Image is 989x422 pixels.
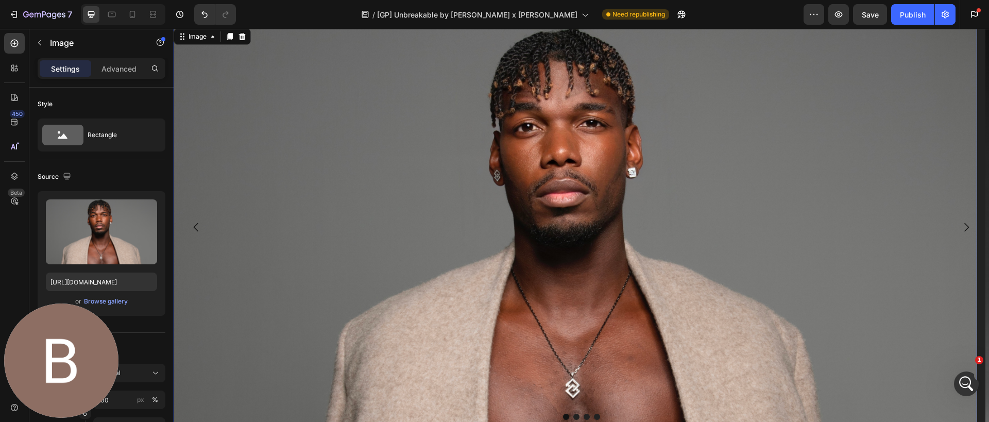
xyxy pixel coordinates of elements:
[377,9,577,20] span: [GP] Unbreakable by [PERSON_NAME] x [PERSON_NAME]
[67,8,72,21] p: 7
[612,10,665,19] span: Need republishing
[410,385,416,391] button: Dot
[88,123,150,147] div: Rectangle
[862,10,879,19] span: Save
[778,184,807,213] button: Carousel Next Arrow
[101,63,137,74] p: Advanced
[93,391,165,409] input: px%
[38,170,73,184] div: Source
[149,394,161,406] button: px
[46,199,157,264] img: preview-image
[891,4,934,25] button: Publish
[83,296,128,307] button: Browse gallery
[975,356,983,364] span: 1
[194,4,236,25] div: Undo/Redo
[900,9,926,20] div: Publish
[954,372,979,396] iframe: Intercom live chat
[10,110,25,118] div: 450
[134,394,147,406] button: %
[853,4,887,25] button: Save
[93,364,165,382] button: Original
[50,37,138,49] p: Image
[389,385,396,391] button: Dot
[372,9,375,20] span: /
[51,63,80,74] p: Settings
[400,385,406,391] button: Dot
[174,29,989,422] iframe: Design area
[75,295,81,308] span: or
[4,4,77,25] button: 7
[84,297,128,306] div: Browse gallery
[152,395,158,404] div: %
[420,385,427,391] button: Dot
[137,395,144,404] div: px
[46,273,157,291] input: https://example.com/image.jpg
[8,189,25,197] div: Beta
[38,99,53,109] div: Style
